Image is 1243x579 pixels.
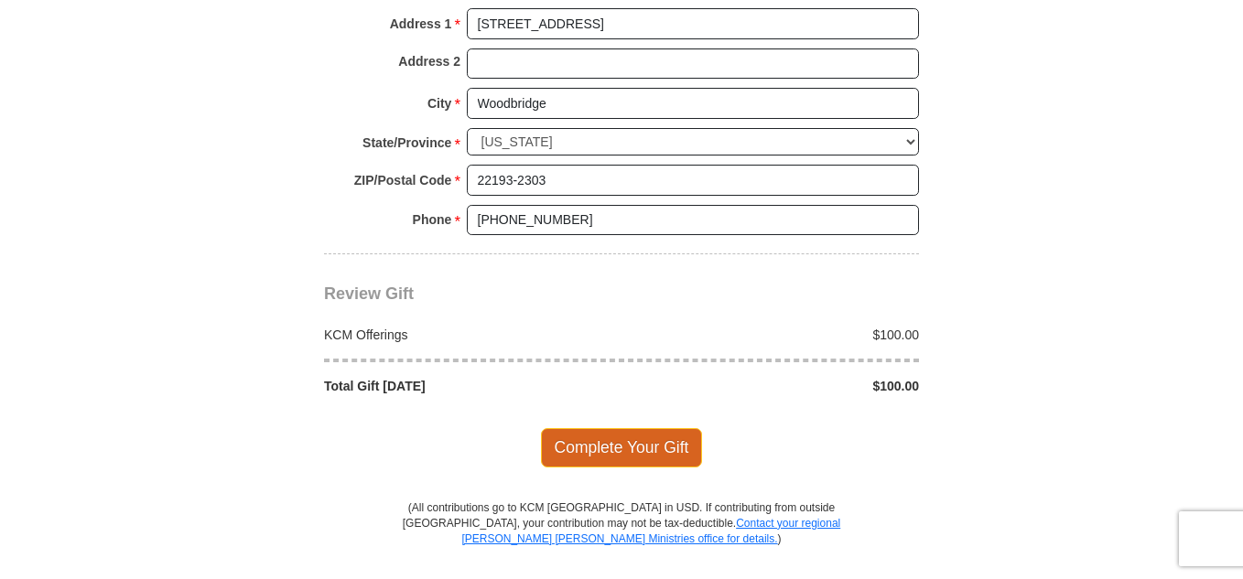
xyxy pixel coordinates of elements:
strong: State/Province [362,130,451,155]
strong: Address 2 [398,48,460,74]
div: $100.00 [621,377,929,395]
strong: Address 1 [390,11,452,37]
div: KCM Offerings [315,326,622,344]
strong: Phone [413,207,452,232]
span: Complete Your Gift [541,428,703,466]
div: $100.00 [621,326,929,344]
strong: ZIP/Postal Code [354,167,452,193]
span: Review Gift [324,284,414,303]
div: Total Gift [DATE] [315,377,622,395]
a: Contact your regional [PERSON_NAME] [PERSON_NAME] Ministries office for details. [461,517,840,545]
strong: City [427,91,451,116]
